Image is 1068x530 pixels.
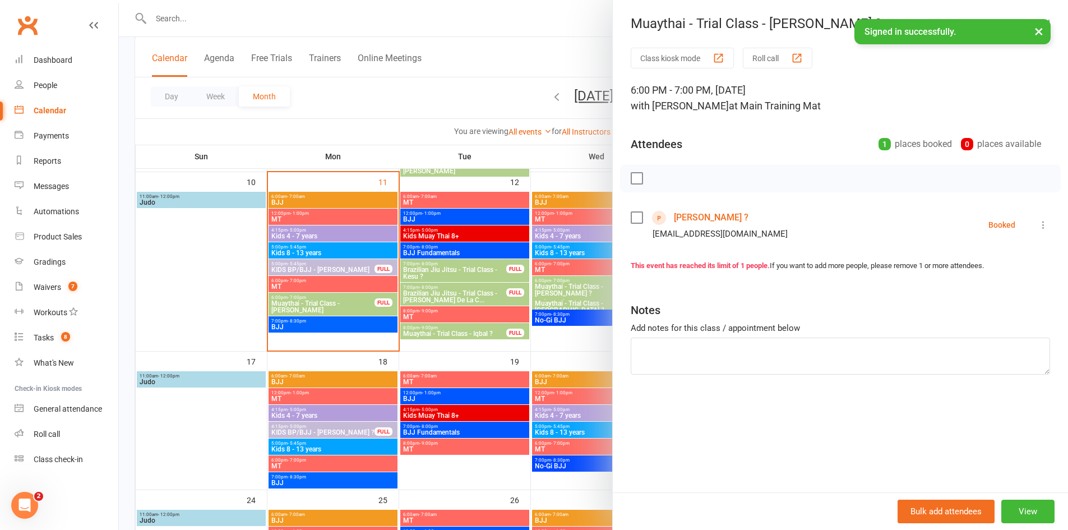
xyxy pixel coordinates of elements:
span: 2 [34,492,43,501]
div: Add notes for this class / appointment below [631,321,1050,335]
a: People [15,73,118,98]
div: Workouts [34,308,67,317]
a: [PERSON_NAME] ? [674,209,748,227]
button: View [1001,500,1055,523]
span: Signed in successfully. [864,26,956,37]
strong: This event has reached its limit of 1 people. [631,261,770,270]
a: Clubworx [13,11,41,39]
a: What's New [15,351,118,376]
div: Muaythai - Trial Class - [PERSON_NAME] ? [613,16,1068,31]
a: Reports [15,149,118,174]
div: [EMAIL_ADDRESS][DOMAIN_NAME] [653,227,788,241]
button: × [1029,19,1049,43]
a: General attendance kiosk mode [15,397,118,422]
div: General attendance [34,404,102,413]
a: Product Sales [15,224,118,250]
div: Notes [631,302,660,318]
span: 8 [61,332,70,342]
a: Dashboard [15,48,118,73]
div: Waivers [34,283,61,292]
a: Tasks 8 [15,325,118,351]
div: Messages [34,182,69,191]
a: Messages [15,174,118,199]
div: Payments [34,131,69,140]
div: 1 [879,138,891,150]
button: Bulk add attendees [898,500,995,523]
a: Roll call [15,422,118,447]
div: Booked [988,221,1015,229]
div: Dashboard [34,56,72,64]
div: Class check-in [34,455,83,464]
div: places booked [879,136,952,152]
div: 6:00 PM - 7:00 PM, [DATE] [631,82,1050,114]
a: Gradings [15,250,118,275]
div: Automations [34,207,79,216]
span: at Main Training Mat [729,100,821,112]
a: Waivers 7 [15,275,118,300]
div: places available [961,136,1041,152]
a: Class kiosk mode [15,447,118,472]
iframe: Intercom live chat [11,492,38,519]
div: Product Sales [34,232,82,241]
span: 7 [68,282,77,291]
div: What's New [34,358,74,367]
div: If you want to add more people, please remove 1 or more attendees. [631,260,1050,272]
div: Reports [34,156,61,165]
div: Roll call [34,430,60,439]
div: Attendees [631,136,682,152]
button: Roll call [743,48,812,68]
a: Calendar [15,98,118,123]
div: Calendar [34,106,66,115]
a: Automations [15,199,118,224]
div: People [34,81,57,90]
div: Gradings [34,257,66,266]
a: Payments [15,123,118,149]
a: Workouts [15,300,118,325]
div: Tasks [34,333,54,342]
button: Class kiosk mode [631,48,734,68]
span: with [PERSON_NAME] [631,100,729,112]
div: 0 [961,138,973,150]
